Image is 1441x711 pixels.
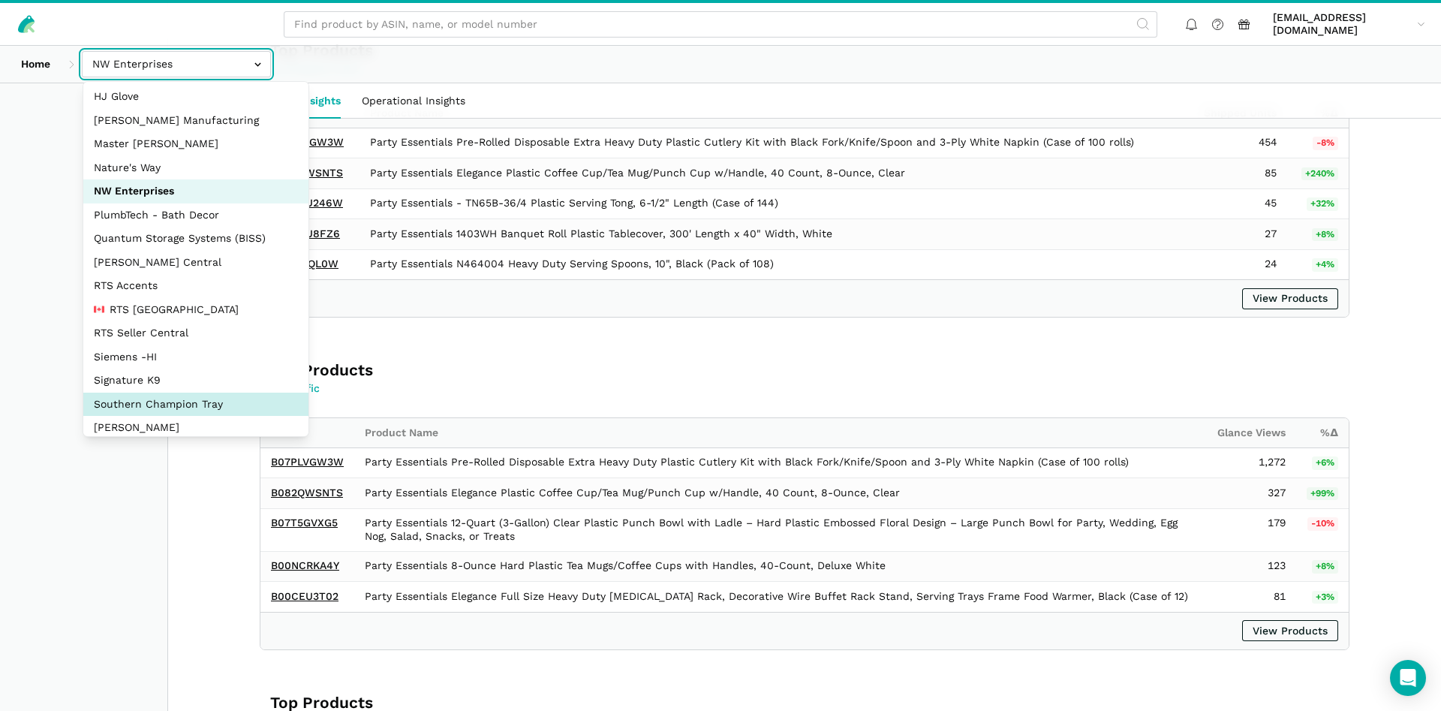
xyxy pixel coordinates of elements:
[1312,591,1339,604] span: +3%
[359,158,1188,189] td: Party Essentials Elegance Plastic Coffee Cup/Tea Mug/Punch Cup w/Handle, 40 Count, 8-Ounce, Clear
[351,83,476,118] a: Operational Insights
[1242,288,1338,309] a: View Products
[1390,660,1426,696] div: Open Intercom Messenger
[1242,620,1338,641] a: View Products
[83,251,308,275] button: [PERSON_NAME] Central
[1207,478,1296,509] td: 327
[83,345,308,369] button: Siemens -HI
[1188,158,1287,189] td: 85
[1207,551,1296,582] td: 123
[354,551,1207,582] td: Party Essentials 8-Ounce Hard Plastic Tea Mugs/Coffee Cups with Handles, 40-Count, Deluxe White
[1207,447,1296,478] td: 1,272
[1307,517,1339,531] span: -10%
[83,369,308,393] button: Signature K9
[359,188,1188,219] td: Party Essentials - TN65B-36/4 Plastic Serving Tong, 6-1/2" Length (Case of 144)
[83,156,308,180] button: Nature's Way
[1296,418,1349,447] th: %Δ
[1307,487,1339,501] span: +99%
[83,227,308,251] button: Quantum Storage Systems (BISS)
[354,418,1207,447] th: Product Name
[1307,197,1339,211] span: +32%
[1188,128,1287,158] td: 454
[83,321,308,345] button: RTS Seller Central
[354,582,1207,612] td: Party Essentials Elegance Full Size Heavy Duty [MEDICAL_DATA] Rack, Decorative Wire Buffet Rack S...
[82,51,271,77] input: NW Enterprises
[1207,508,1296,551] td: 179
[83,203,308,227] button: PlumbTech - Bath Decor
[11,51,61,77] a: Home
[359,219,1188,250] td: Party Essentials 1403WH Banquet Roll Plastic Tablecover, 300' Length x 40" Width, White
[270,381,709,396] p: By Traffic
[1207,418,1296,447] th: Glance Views
[1312,258,1339,272] span: +4%
[1301,167,1339,181] span: +240%
[1312,228,1339,242] span: +8%
[1268,8,1430,40] a: [EMAIL_ADDRESS][DOMAIN_NAME]
[271,487,343,499] a: B082QWSNTS
[1188,219,1287,250] td: 27
[83,298,308,322] button: RTS [GEOGRAPHIC_DATA]
[270,360,709,381] h3: Top Products
[1313,137,1339,150] span: -8%
[271,559,339,571] a: B00NCRKA4Y
[83,109,308,133] button: [PERSON_NAME] Manufacturing
[271,456,344,468] a: B07PLVGW3W
[354,478,1207,509] td: Party Essentials Elegance Plastic Coffee Cup/Tea Mug/Punch Cup w/Handle, 40 Count, 8-Ounce, Clear
[271,517,338,529] a: B07T5GVXG5
[284,11,1157,38] input: Find product by ASIN, name, or model number
[83,274,308,298] button: RTS Accents
[83,393,308,417] button: Southern Champion Tray
[1273,11,1412,38] span: [EMAIL_ADDRESS][DOMAIN_NAME]
[354,508,1207,551] td: Party Essentials 12-Quart (3-Gallon) Clear Plastic Punch Bowl with Ladle – Hard Plastic Embossed ...
[359,249,1188,279] td: Party Essentials N464004 Heavy Duty Serving Spoons, 10", Black (Pack of 108)
[359,128,1188,158] td: Party Essentials Pre-Rolled Disposable Extra Heavy Duty Plastic Cutlery Kit with Black Fork/Knife...
[83,416,308,440] button: [PERSON_NAME]
[1188,249,1287,279] td: 24
[83,179,308,203] button: NW Enterprises
[83,85,308,109] button: HJ Glove
[1207,582,1296,612] td: 81
[1312,560,1339,574] span: +8%
[354,447,1207,478] td: Party Essentials Pre-Rolled Disposable Extra Heavy Duty Plastic Cutlery Kit with Black Fork/Knife...
[271,590,338,602] a: B00CEU3T02
[1188,188,1287,219] td: 45
[1312,456,1339,470] span: +6%
[83,132,308,156] button: Master [PERSON_NAME]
